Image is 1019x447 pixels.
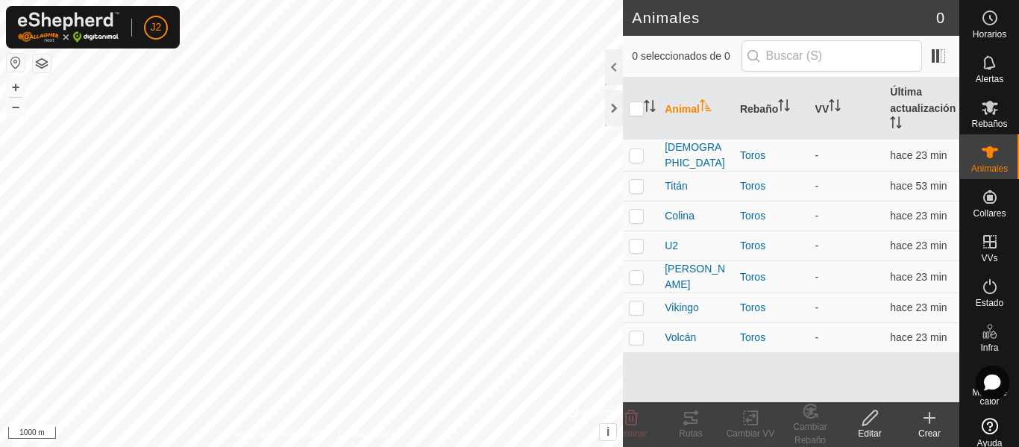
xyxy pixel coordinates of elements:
[890,240,947,251] font: hace 23 min
[33,54,51,72] button: Capas del Mapa
[815,149,819,161] font: -
[339,429,389,440] font: Contáctanos
[679,428,702,439] font: Rutas
[981,253,997,263] font: VVs
[890,240,947,251] span: Hace 20 años, 2025, 21:05
[918,428,941,439] font: Crear
[665,210,695,222] font: Colina
[632,50,730,62] font: 0 seleccionados de 0
[972,387,1007,407] font: Mapa de calor
[700,101,712,113] p-sorticon: Activar para ordenar
[976,74,1003,84] font: Alertas
[740,180,765,192] font: Toros
[829,101,841,113] p-sorticon: Activar para ordenar
[815,301,819,313] font: -
[7,98,25,116] button: –
[741,40,922,72] input: Buscar (S)
[815,331,819,343] font: -
[815,271,819,283] font: -
[740,149,765,161] font: Toros
[890,210,947,222] font: hace 23 min
[665,331,696,343] font: Volcán
[7,78,25,96] button: +
[740,240,765,251] font: Toros
[971,119,1007,129] font: Rebaños
[632,10,700,26] font: Animales
[778,101,790,113] p-sorticon: Activar para ordenar
[339,428,389,441] a: Contáctanos
[890,180,947,192] span: Hace 20 años, 2025, 20:35
[890,331,947,343] font: hace 23 min
[890,119,902,131] p-sorticon: Activar para ordenar
[234,429,320,440] font: Política de Privacidad
[665,103,700,115] font: Animal
[890,149,947,161] span: Hace 20 años, 2025, 21:05
[976,298,1003,308] font: Estado
[890,271,947,283] font: hace 23 min
[890,271,947,283] span: Hace 20 años, 2025, 21:05
[151,21,162,33] font: J2
[665,180,688,192] font: Titán
[815,103,830,115] font: VV
[665,263,725,290] font: [PERSON_NAME]
[815,210,819,222] font: -
[615,428,647,439] font: Eliminar
[815,180,819,192] font: -
[740,271,765,283] font: Toros
[793,422,827,446] font: Cambiar Rebaño
[815,240,819,251] font: -
[973,29,1006,40] font: Horarios
[665,301,699,313] font: Vikingo
[740,301,765,313] font: Toros
[234,428,320,441] a: Política de Privacidad
[980,343,998,353] font: Infra
[890,180,947,192] font: hace 53 min
[890,331,947,343] span: Hace 20 años, 2025, 21:05
[890,301,947,313] span: Hace 20 años, 2025, 21:05
[18,12,119,43] img: Logotipo de Gallagher
[936,10,944,26] font: 0
[12,79,20,95] font: +
[665,240,678,251] font: U2
[858,428,881,439] font: Editar
[740,210,765,222] font: Toros
[890,86,956,114] font: Última actualización
[727,428,775,439] font: Cambiar VV
[890,301,947,313] font: hace 23 min
[890,210,947,222] span: Hace 20 años, 2025, 21:05
[600,424,616,440] button: i
[644,102,656,114] p-sorticon: Activar para ordenar
[890,149,947,161] font: hace 23 min
[606,425,609,438] font: i
[973,208,1006,219] font: Collares
[740,331,765,343] font: Toros
[971,163,1008,174] font: Animales
[665,141,724,169] font: [DEMOGRAPHIC_DATA]
[7,54,25,72] button: Restablecer mapa
[740,103,778,115] font: Rebaño
[12,99,19,114] font: –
